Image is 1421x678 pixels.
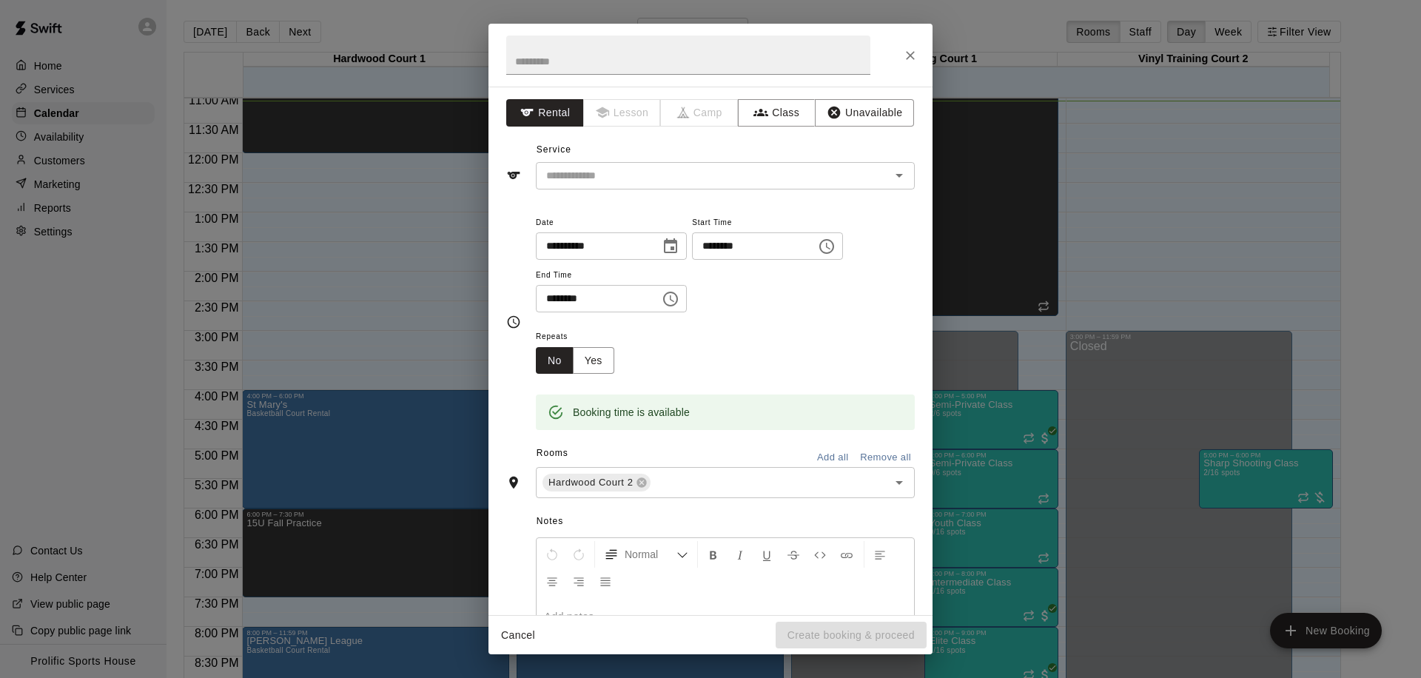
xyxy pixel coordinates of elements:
button: Insert Link [834,541,859,568]
button: Formatting Options [598,541,694,568]
button: Justify Align [593,568,618,594]
span: End Time [536,266,687,286]
button: Left Align [867,541,893,568]
span: Start Time [692,213,843,233]
span: Date [536,213,687,233]
button: Add all [809,446,856,469]
span: Normal [625,547,676,562]
span: Lessons must be created in the Services page first [584,99,662,127]
button: Choose date, selected date is Oct 15, 2025 [656,232,685,261]
button: Redo [566,541,591,568]
button: Right Align [566,568,591,594]
button: No [536,347,574,375]
span: Repeats [536,327,626,347]
button: Yes [573,347,614,375]
button: Remove all [856,446,915,469]
div: Booking time is available [573,399,690,426]
button: Unavailable [815,99,914,127]
svg: Timing [506,315,521,329]
button: Close [897,42,924,69]
span: Rooms [537,448,568,458]
button: Open [889,165,910,186]
button: Open [889,472,910,493]
svg: Rooms [506,475,521,490]
button: Choose time, selected time is 12:45 PM [812,232,841,261]
svg: Service [506,168,521,183]
button: Format Underline [754,541,779,568]
div: outlined button group [536,347,614,375]
button: Center Align [540,568,565,594]
button: Format Bold [701,541,726,568]
button: Insert Code [807,541,833,568]
span: Service [537,144,571,155]
button: Class [738,99,816,127]
button: Rental [506,99,584,127]
span: Notes [537,510,915,534]
button: Format Italics [728,541,753,568]
button: Cancel [494,622,542,649]
button: Undo [540,541,565,568]
div: Hardwood Court 2 [542,474,651,491]
button: Format Strikethrough [781,541,806,568]
span: Camps can only be created in the Services page [661,99,739,127]
button: Choose time, selected time is 1:15 PM [656,284,685,314]
span: Hardwood Court 2 [542,475,639,490]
